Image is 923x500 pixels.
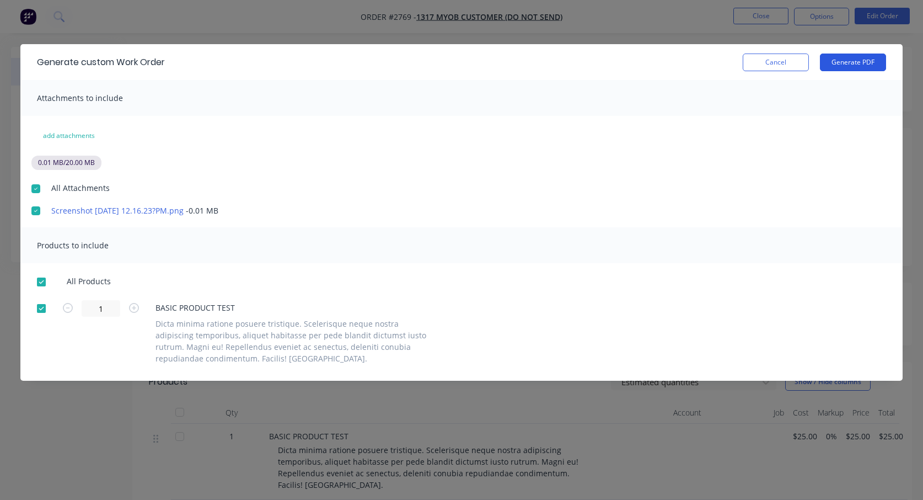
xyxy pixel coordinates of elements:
[37,56,165,69] div: Generate custom Work Order
[31,127,106,145] button: add attachments
[743,54,809,71] button: Cancel
[37,93,123,103] span: Attachments to include
[67,275,118,287] span: All Products
[155,318,431,364] div: Dicta minima ratione posuere tristique. Scelerisque neque nostra adipiscing temporibus, aliquet h...
[37,240,109,251] span: Products to include
[51,205,184,216] a: Screenshot [DATE] 12.16.23?PM.png
[51,182,110,194] span: All Attachments
[155,302,431,313] span: BASIC PRODUCT TEST
[31,156,101,170] div: 0.01 MB / 20.00 MB
[184,205,218,216] span: - 0.01 MB
[820,54,886,71] button: Generate PDF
